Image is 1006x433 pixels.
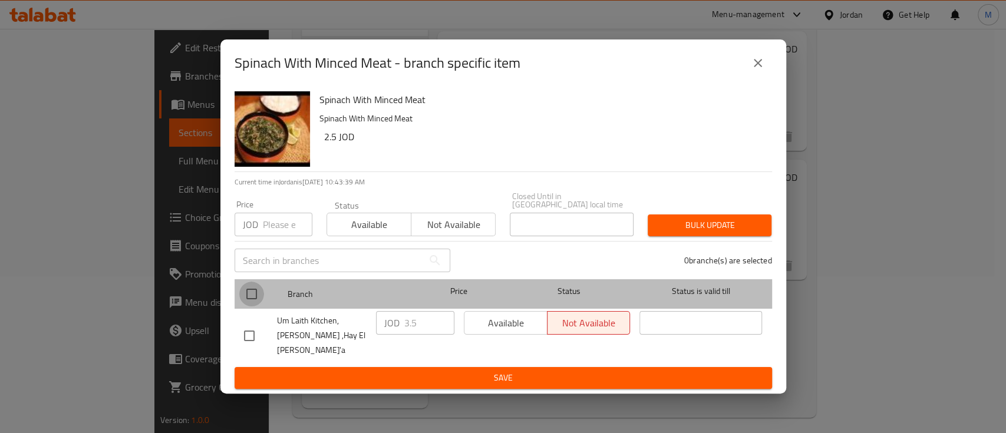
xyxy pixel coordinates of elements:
[404,311,454,335] input: Please enter price
[243,217,258,232] p: JOD
[319,111,763,126] p: Spinach With Minced Meat
[332,216,407,233] span: Available
[235,54,520,72] h2: Spinach With Minced Meat - branch specific item
[507,284,630,299] span: Status
[235,91,310,167] img: Spinach With Minced Meat
[639,284,762,299] span: Status is valid till
[324,128,763,145] h6: 2.5 JOD
[319,91,763,108] h6: Spinach With Minced Meat
[648,214,771,236] button: Bulk update
[684,254,772,266] p: 0 branche(s) are selected
[235,177,772,187] p: Current time in Jordan is [DATE] 10:43:39 AM
[235,367,772,389] button: Save
[416,216,491,233] span: Not available
[288,287,410,302] span: Branch
[244,371,763,385] span: Save
[657,218,762,233] span: Bulk update
[384,316,400,330] p: JOD
[411,213,496,236] button: Not available
[744,49,772,77] button: close
[326,213,411,236] button: Available
[420,284,498,299] span: Price
[263,213,312,236] input: Please enter price
[235,249,423,272] input: Search in branches
[277,313,367,358] span: Um Laith Kitchen,[PERSON_NAME] ,Hay El [PERSON_NAME]'a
